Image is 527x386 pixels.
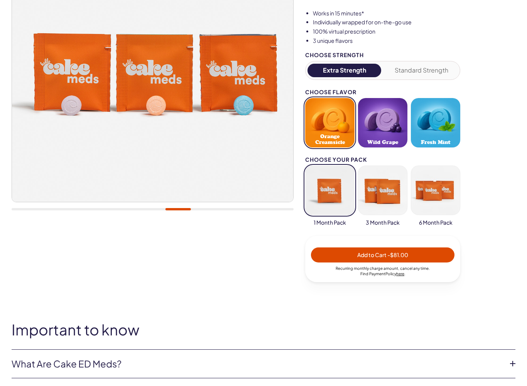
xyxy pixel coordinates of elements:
span: Add to Cart [357,251,408,258]
li: Individually wrapped for on-the-go use [313,19,515,26]
span: Wild Grape [367,139,398,145]
button: Add to Cart -$81.00 [311,247,454,262]
div: Choose Strength [305,52,460,58]
div: Choose Flavor [305,89,460,95]
li: Works in 15 minutes* [313,10,515,17]
span: Orange Creamsicle [307,134,352,145]
div: Choose your pack [305,157,460,163]
span: 1 Month Pack [314,219,346,227]
li: 3 unique flavors [313,37,515,45]
a: here [396,271,404,276]
li: 100% virtual prescription [313,28,515,36]
span: Find Payment [360,271,385,276]
a: What are Cake ED Meds? [12,357,503,371]
span: Fresh Mint [421,139,450,145]
div: Recurring monthly charge amount , cancel any time. Policy . [311,266,454,276]
span: - $81.00 [387,251,408,258]
button: Extra Strength [307,64,381,77]
span: 6 Month Pack [419,219,453,227]
button: Standard Strength [385,64,458,77]
span: 3 Month Pack [366,219,400,227]
h2: Important to know [12,322,515,338]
